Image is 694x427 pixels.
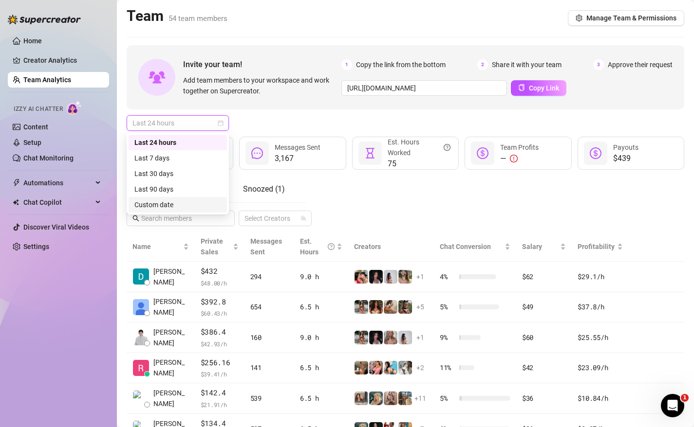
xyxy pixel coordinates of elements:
[440,271,455,282] span: 4 %
[586,14,676,22] span: Manage Team & Permissions
[522,243,542,250] span: Salary
[275,153,320,164] span: 3,167
[300,215,306,221] span: team
[522,393,566,404] div: $36
[243,184,285,194] span: Snoozed ( 1 )
[398,331,412,344] img: $usana (@susanasecrets)
[348,232,434,262] th: Creators
[578,332,622,343] div: $25.55 /h
[384,300,397,314] img: Kayla (@kaylathaylababy)
[23,175,93,191] span: Automations
[201,400,239,409] span: $ 21.91 /h
[477,147,488,159] span: dollar-circle
[133,360,149,376] img: Rey Sialana
[300,362,342,373] div: 6.5 h
[129,181,227,197] div: Last 90 days
[250,271,288,282] div: 294
[355,331,368,344] img: LittleLandorVIP (@littlelandorvip)
[416,332,424,343] span: + 1
[341,59,352,70] span: 1
[141,213,221,224] input: Search members
[23,139,41,146] a: Setup
[153,388,189,409] span: [PERSON_NAME]
[440,362,455,373] span: 11 %
[300,302,342,312] div: 6.5 h
[134,168,221,179] div: Last 30 days
[369,331,383,344] img: Baby (@babyyyybellaa)
[132,116,223,130] span: Last 24 hours
[250,362,288,373] div: 141
[183,75,338,96] span: Add team members to your workspace and work together on Supercreator.
[23,53,101,68] a: Creator Analytics
[578,271,622,282] div: $29.1 /h
[500,153,539,164] div: —
[510,155,518,162] span: exclamation-circle
[416,271,424,282] span: + 1
[201,326,239,338] span: $386.4
[134,153,221,163] div: Last 7 days
[356,59,446,70] span: Copy the link from the bottom
[661,394,684,417] iframe: Intercom live chat
[355,361,368,374] img: Jessica (@jessicakillings)
[201,339,239,349] span: $ 42.93 /h
[416,302,424,312] span: + 5
[169,14,227,23] span: 54 team members
[201,278,239,288] span: $ 48.00 /h
[133,268,149,285] img: Danilo Jr. Cuiz…
[129,135,227,150] div: Last 24 hours
[13,199,19,206] img: Chat Copilot
[384,361,397,374] img: North (@northnattvip)
[492,59,562,70] span: Share it with your team
[129,166,227,181] div: Last 30 days
[518,84,525,91] span: copy
[132,241,181,252] span: Name
[578,362,622,373] div: $23.09 /h
[250,332,288,343] div: 160
[522,362,566,373] div: $42
[153,357,189,378] span: [PERSON_NAME]
[522,302,566,312] div: $49
[388,158,450,170] span: 75
[398,361,412,374] img: Sukihana (@sukigoodcoochie)
[300,332,342,343] div: 9.0 h
[568,10,684,26] button: Manage Team & Permissions
[201,369,239,379] span: $ 39.41 /h
[613,143,638,151] span: Payouts
[127,232,195,262] th: Name
[398,391,412,405] img: ash (@babyburberry)
[23,154,74,162] a: Chat Monitoring
[250,393,288,404] div: 539
[328,236,335,257] span: question-circle
[590,147,601,159] span: dollar-circle
[8,15,81,24] img: logo-BBDzfeDw.svg
[300,236,335,257] div: Est. Hours
[578,393,622,404] div: $10.84 /h
[153,296,189,318] span: [PERSON_NAME]
[522,332,566,343] div: $60
[369,391,383,405] img: Tricia (@tricia.marchese)
[14,105,63,114] span: Izzy AI Chatter
[250,302,288,312] div: 654
[275,143,320,151] span: Messages Sent
[127,7,227,25] h2: Team
[23,243,49,250] a: Settings
[444,137,450,158] span: question-circle
[416,362,424,373] span: + 2
[133,329,149,345] img: Paul Andrei Cas…
[593,59,604,70] span: 3
[201,266,239,277] span: $432
[23,76,71,84] a: Team Analytics
[201,387,239,399] span: $142.4
[23,223,89,231] a: Discover Viral Videos
[440,302,455,312] span: 5 %
[681,394,689,402] span: 1
[201,308,239,318] span: $ 60.43 /h
[398,270,412,284] img: emilylou (@emilyylouu)
[355,391,368,405] img: Esmeralda (@esme_duhhh)
[201,296,239,308] span: $392.8
[133,391,149,407] img: Mark Vincent Ca…
[134,199,221,210] div: Custom date
[440,332,455,343] span: 9 %
[355,270,368,284] img: Luke (@alexisclark12)
[613,153,638,164] span: $439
